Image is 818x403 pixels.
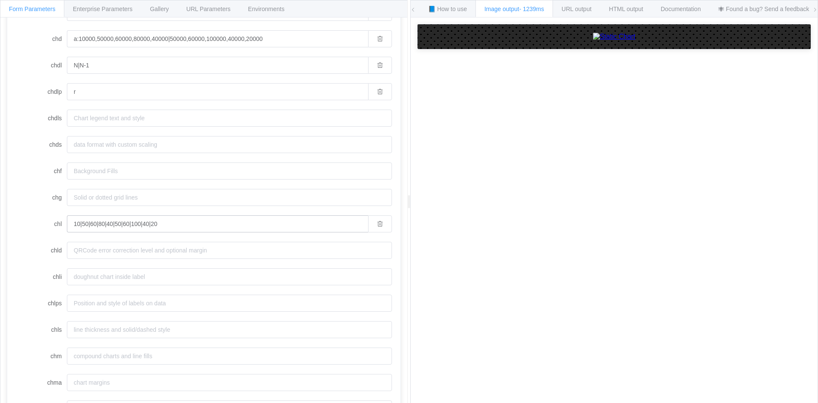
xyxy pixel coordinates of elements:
span: URL Parameters [186,6,230,12]
img: Static Chart [593,33,636,41]
span: Enterprise Parameters [73,6,132,12]
span: Documentation [661,6,701,12]
label: chdlp [16,83,67,100]
span: - 1239ms [519,6,544,12]
label: chf [16,162,67,180]
label: chd [16,30,67,47]
label: chlps [16,295,67,312]
span: 📘 How to use [428,6,467,12]
span: Form Parameters [9,6,55,12]
label: chdl [16,57,67,74]
label: chg [16,189,67,206]
label: chds [16,136,67,153]
input: compound charts and line fills [67,348,392,365]
span: HTML output [609,6,643,12]
input: doughnut chart inside label [67,268,392,285]
input: Position and style of labels on data [67,295,392,312]
input: Solid or dotted grid lines [67,189,392,206]
input: Position of the legend and order of the legend entries [67,83,368,100]
label: chl [16,215,67,232]
label: chm [16,348,67,365]
span: URL output [562,6,591,12]
label: chls [16,321,67,338]
label: chma [16,374,67,391]
label: chld [16,242,67,259]
input: Chart legend text and style [67,110,392,127]
input: chart margins [67,374,392,391]
a: Static Chart [426,33,802,41]
span: Gallery [150,6,169,12]
span: 🕷 Found a bug? Send a feedback! [718,6,811,12]
label: chli [16,268,67,285]
input: chart data [67,30,368,47]
input: Text for each series, to display in the legend [67,57,368,74]
input: Background Fills [67,162,392,180]
span: Image output [484,6,544,12]
label: chdls [16,110,67,127]
span: Environments [248,6,285,12]
input: line thickness and solid/dashed style [67,321,392,338]
input: QRCode error correction level and optional margin [67,242,392,259]
input: data format with custom scaling [67,136,392,153]
input: bar, pie slice, doughnut slice and polar slice chart labels [67,215,368,232]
